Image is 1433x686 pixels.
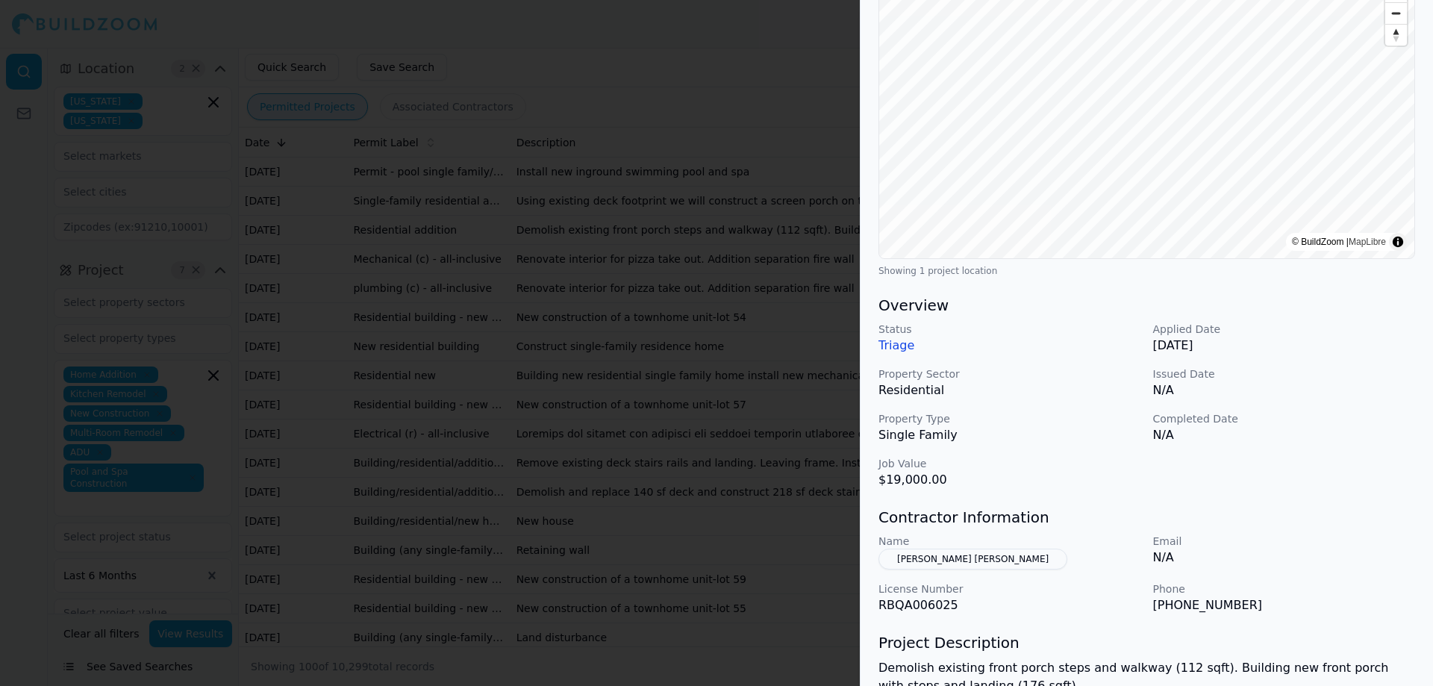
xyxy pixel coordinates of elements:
[1349,237,1386,247] a: MapLibre
[878,581,1141,596] p: License Number
[878,456,1141,471] p: Job Value
[1153,337,1416,355] p: [DATE]
[1389,233,1407,251] summary: Toggle attribution
[1153,426,1416,444] p: N/A
[1385,24,1407,46] button: Reset bearing to north
[1385,2,1407,24] button: Zoom out
[1153,367,1416,381] p: Issued Date
[1153,381,1416,399] p: N/A
[878,381,1141,399] p: Residential
[878,337,1141,355] p: Triage
[878,265,1415,277] div: Showing 1 project location
[878,596,1141,614] p: RBQA006025
[878,549,1067,570] button: [PERSON_NAME] [PERSON_NAME]
[878,367,1141,381] p: Property Sector
[1153,534,1416,549] p: Email
[1153,581,1416,596] p: Phone
[1153,549,1416,567] p: N/A
[1153,411,1416,426] p: Completed Date
[878,295,1415,316] h3: Overview
[1153,322,1416,337] p: Applied Date
[878,471,1141,489] p: $19,000.00
[878,322,1141,337] p: Status
[1292,234,1386,249] div: © BuildZoom |
[878,507,1415,528] h3: Contractor Information
[878,534,1141,549] p: Name
[1153,596,1416,614] p: [PHONE_NUMBER]
[878,632,1415,653] h3: Project Description
[878,411,1141,426] p: Property Type
[878,426,1141,444] p: Single Family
